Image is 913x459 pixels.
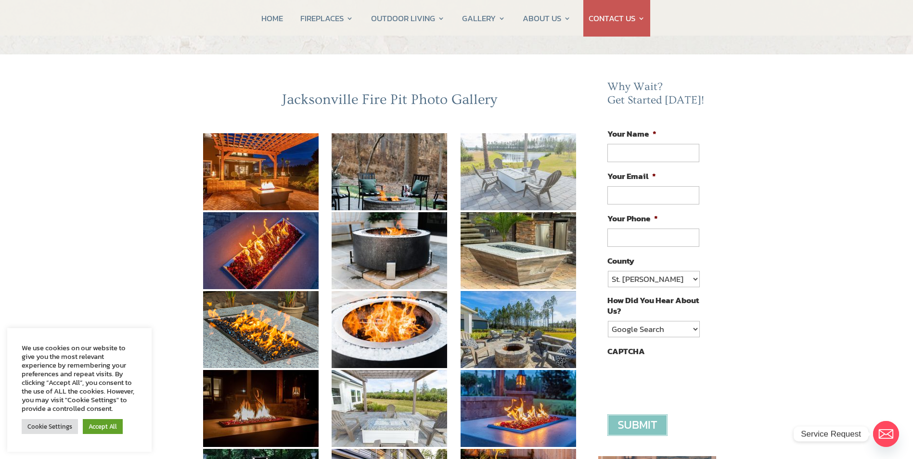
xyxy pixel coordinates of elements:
[461,370,576,447] img: 12
[873,421,899,447] a: Email
[607,171,656,181] label: Your Email
[607,414,668,436] input: Submit
[607,295,699,316] label: How Did You Hear About Us?
[83,419,123,434] a: Accept All
[203,291,319,368] img: 7
[332,133,447,210] img: 2
[607,80,707,112] h2: Why Wait? Get Started [DATE]!
[203,133,319,210] img: 1
[607,255,634,266] label: County
[607,361,754,399] iframe: reCAPTCHA
[22,419,78,434] a: Cookie Settings
[197,91,583,113] h2: Jacksonville Fire Pit Photo Gallery
[203,212,319,289] img: 4
[203,370,319,447] img: 10
[461,291,576,368] img: 9
[607,346,645,357] label: CAPTCHA
[461,212,576,289] img: 6
[332,370,447,447] img: 11
[461,133,576,210] img: 3
[607,213,658,224] label: Your Phone
[332,212,447,289] img: 5
[332,291,447,368] img: 8
[22,344,137,413] div: We use cookies on our website to give you the most relevant experience by remembering your prefer...
[607,128,656,139] label: Your Name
